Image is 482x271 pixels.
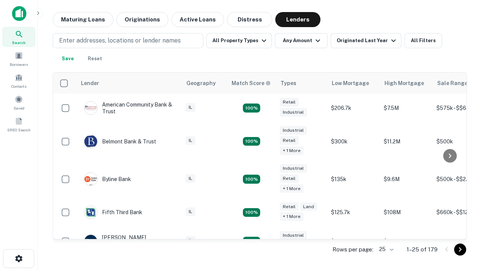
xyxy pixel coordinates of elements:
[84,206,97,219] img: picture
[84,172,131,186] div: Byline Bank
[186,207,195,216] div: IL
[56,51,80,66] button: Save your search to get updates of matches that match your search criteria.
[280,202,299,211] div: Retail
[53,33,203,48] button: Enter addresses, locations or lender names
[280,231,307,240] div: Industrial
[243,208,260,217] div: Matching Properties: 31, hasApolloMatch: undefined
[404,33,442,48] button: All Filters
[243,137,260,146] div: Matching Properties: 27, hasApolloMatch: undefined
[380,227,433,255] td: $2B
[84,101,174,115] div: American Community Bank & Trust
[186,103,195,112] div: IL
[407,245,438,254] p: 1–25 of 179
[2,49,35,69] a: Borrowers
[331,33,401,48] button: Originated Last Year
[327,227,380,255] td: $1M
[84,102,97,114] img: picture
[280,108,307,117] div: Industrial
[280,98,299,107] div: Retail
[384,79,424,88] div: High Mortgage
[327,73,380,94] th: Low Mortgage
[171,12,224,27] button: Active Loans
[380,160,433,198] td: $9.6M
[380,198,433,227] td: $108M
[280,146,304,155] div: + 1 more
[186,136,195,145] div: IL
[275,12,320,27] button: Lenders
[380,73,433,94] th: High Mortgage
[2,27,35,47] a: Search
[84,234,174,248] div: [PERSON_NAME] [PERSON_NAME]
[227,73,276,94] th: Capitalize uses an advanced AI algorithm to match your search with the best lender. The match sco...
[7,127,31,133] span: SREO Search
[243,104,260,113] div: Matching Properties: 36, hasApolloMatch: undefined
[81,79,99,88] div: Lender
[243,175,260,184] div: Matching Properties: 39, hasApolloMatch: undefined
[444,187,482,223] iframe: Chat Widget
[84,235,97,248] img: picture
[280,136,299,145] div: Retail
[11,83,26,89] span: Contacts
[280,212,304,221] div: + 1 more
[2,92,35,113] a: Saved
[300,202,317,211] div: Land
[12,6,26,21] img: capitalize-icon.png
[380,122,433,160] td: $11.2M
[232,79,269,87] h6: Match Score
[206,33,272,48] button: All Property Types
[380,94,433,122] td: $7.5M
[275,33,328,48] button: Any Amount
[327,198,380,227] td: $125.7k
[376,244,395,255] div: 25
[84,173,97,186] img: picture
[454,244,466,256] button: Go to next page
[12,40,26,46] span: Search
[280,184,304,193] div: + 1 more
[186,236,195,245] div: IL
[243,237,260,246] div: Matching Properties: 23, hasApolloMatch: undefined
[327,160,380,198] td: $135k
[186,174,195,183] div: IL
[116,12,168,27] button: Originations
[327,94,380,122] td: $206.7k
[53,12,113,27] button: Maturing Loans
[83,51,107,66] button: Reset
[332,79,369,88] div: Low Mortgage
[437,79,468,88] div: Sale Range
[76,73,182,94] th: Lender
[280,174,299,183] div: Retail
[280,126,307,135] div: Industrial
[276,73,327,94] th: Types
[84,206,142,219] div: Fifth Third Bank
[280,164,307,173] div: Industrial
[232,79,271,87] div: Capitalize uses an advanced AI algorithm to match your search with the best lender. The match sco...
[327,122,380,160] td: $300k
[186,79,216,88] div: Geography
[281,79,296,88] div: Types
[2,114,35,134] a: SREO Search
[84,135,156,148] div: Belmont Bank & Trust
[59,36,181,45] p: Enter addresses, locations or lender names
[84,135,97,148] img: picture
[227,12,272,27] button: Distress
[337,36,398,45] div: Originated Last Year
[14,105,24,111] span: Saved
[2,70,35,91] a: Contacts
[333,245,373,254] p: Rows per page:
[182,73,227,94] th: Geography
[10,61,28,67] span: Borrowers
